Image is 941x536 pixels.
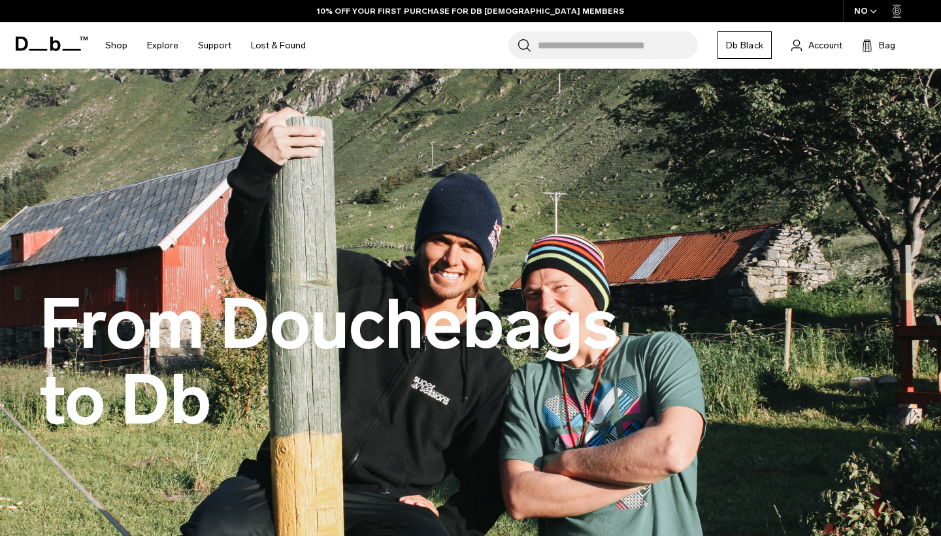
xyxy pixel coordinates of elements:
span: Bag [879,39,895,52]
a: Db Black [718,31,772,59]
a: Explore [147,22,178,69]
span: Account [808,39,842,52]
nav: Main Navigation [95,22,316,69]
a: Shop [105,22,127,69]
h1: From Douchebags to Db [39,287,627,438]
a: Account [791,37,842,53]
a: 10% OFF YOUR FIRST PURCHASE FOR DB [DEMOGRAPHIC_DATA] MEMBERS [317,5,624,17]
button: Bag [862,37,895,53]
a: Support [198,22,231,69]
a: Lost & Found [251,22,306,69]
